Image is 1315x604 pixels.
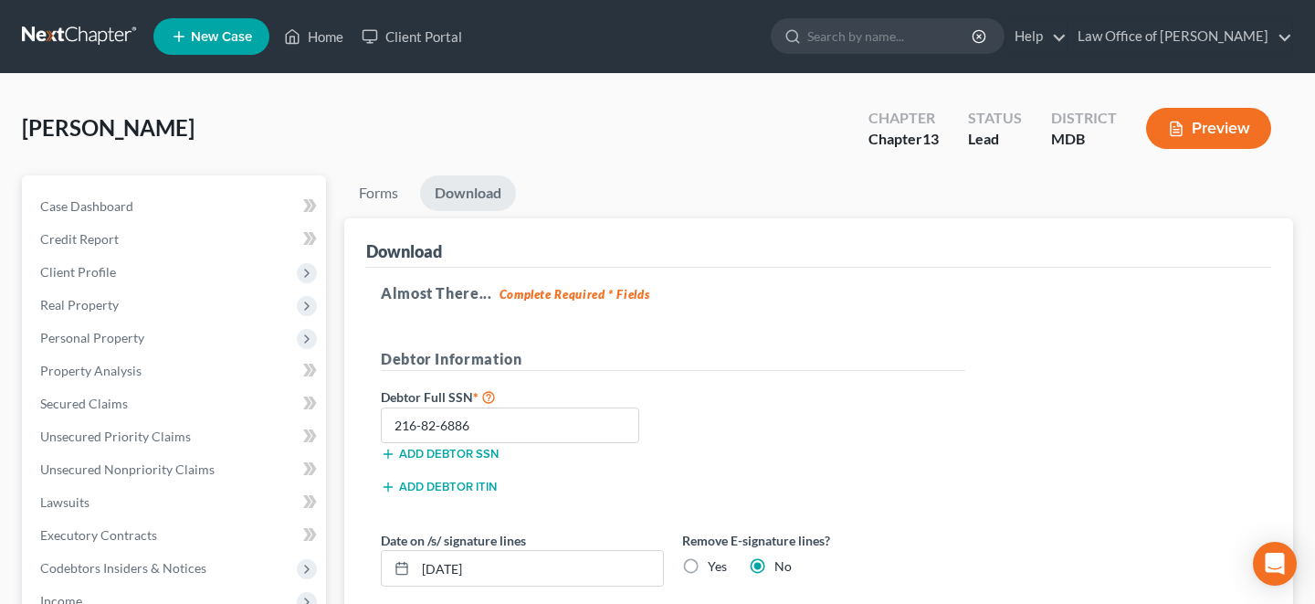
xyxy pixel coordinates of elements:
[352,20,471,53] a: Client Portal
[968,108,1022,129] div: Status
[40,461,215,477] span: Unsecured Nonpriority Claims
[381,531,526,550] label: Date on /s/ signature lines
[1051,108,1117,129] div: District
[1146,108,1271,149] button: Preview
[372,386,673,408] label: Debtor Full SSN
[420,175,516,211] a: Download
[40,198,133,214] span: Case Dashboard
[275,20,352,53] a: Home
[26,190,326,223] a: Case Dashboard
[381,348,965,371] h5: Debtor Information
[22,114,195,141] span: [PERSON_NAME]
[26,223,326,256] a: Credit Report
[774,557,792,576] label: No
[26,453,326,486] a: Unsecured Nonpriority Claims
[500,287,650,302] strong: Complete Required * Fields
[1253,542,1297,586] div: Open Intercom Messenger
[26,486,326,519] a: Lawsuits
[40,429,191,444] span: Unsecured Priority Claims
[26,387,326,420] a: Secured Claims
[40,231,119,247] span: Credit Report
[1005,20,1067,53] a: Help
[40,494,89,510] span: Lawsuits
[968,129,1022,150] div: Lead
[381,447,499,461] button: Add debtor SSN
[40,330,144,345] span: Personal Property
[708,557,727,576] label: Yes
[26,355,326,387] a: Property Analysis
[366,240,442,262] div: Download
[191,30,252,44] span: New Case
[868,129,939,150] div: Chapter
[26,420,326,453] a: Unsecured Priority Claims
[1051,129,1117,150] div: MDB
[868,108,939,129] div: Chapter
[682,531,965,550] label: Remove E-signature lines?
[40,264,116,280] span: Client Profile
[381,282,1257,304] h5: Almost There...
[40,560,206,576] span: Codebtors Insiders & Notices
[40,396,128,411] span: Secured Claims
[40,363,142,378] span: Property Analysis
[381,480,497,494] button: Add debtor ITIN
[922,130,939,147] span: 13
[40,297,119,313] span: Real Property
[807,19,974,53] input: Search by name...
[26,519,326,552] a: Executory Contracts
[1068,20,1292,53] a: Law Office of [PERSON_NAME]
[40,527,157,543] span: Executory Contracts
[381,408,639,444] input: XXX-XX-XXXX
[416,551,663,586] input: MM/DD/YYYY
[344,175,413,211] a: Forms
